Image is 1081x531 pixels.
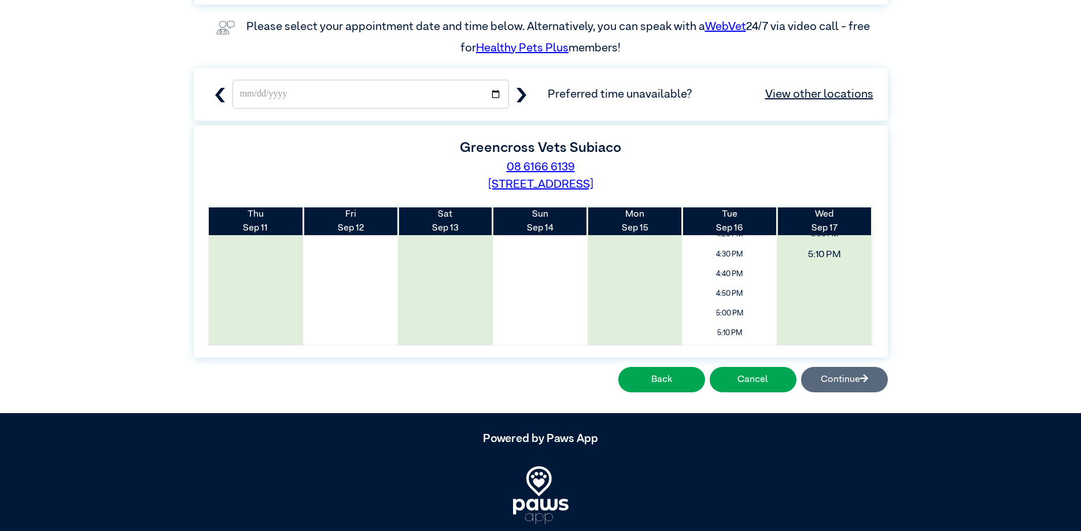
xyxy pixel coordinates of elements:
[548,86,873,103] span: Preferred time unavailable?
[705,21,746,32] a: WebVet
[488,179,593,190] a: [STREET_ADDRESS]
[686,285,773,302] span: 4:50 PM
[777,207,872,235] th: Sep 17
[246,21,872,53] label: Please select your appointment date and time below. Alternatively, you can speak with a 24/7 via ...
[618,367,705,392] button: Back
[194,432,888,445] h5: Powered by Paws App
[686,325,773,341] span: 5:10 PM
[460,141,621,155] label: Greencross Vets Subiaco
[588,207,682,235] th: Sep 15
[686,305,773,322] span: 5:00 PM
[710,367,796,392] button: Cancel
[398,207,493,235] th: Sep 13
[682,207,777,235] th: Sep 16
[212,16,239,39] img: vet
[686,266,773,283] span: 4:40 PM
[765,86,873,103] a: View other locations
[686,246,773,263] span: 4:30 PM
[303,207,398,235] th: Sep 12
[209,207,304,235] th: Sep 11
[513,466,569,524] img: PawsApp
[507,161,575,173] a: 08 6166 6139
[476,42,569,54] a: Healthy Pets Plus
[768,243,881,265] span: 5:10 PM
[493,207,588,235] th: Sep 14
